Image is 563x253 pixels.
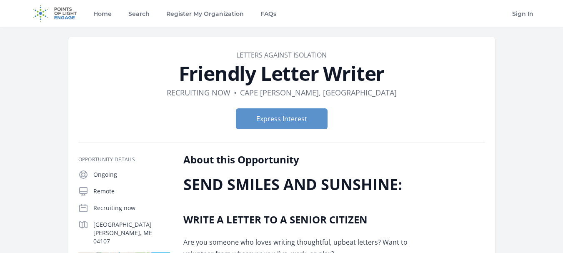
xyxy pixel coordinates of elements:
button: Express Interest [236,108,328,129]
p: Recruiting now [93,204,170,212]
p: [GEOGRAPHIC_DATA][PERSON_NAME], ME 04107 [93,220,170,245]
dd: Cape [PERSON_NAME], [GEOGRAPHIC_DATA] [240,87,397,98]
a: Letters Against Isolation [236,50,327,60]
p: Remote [93,187,170,195]
h1: SEND SMILES AND SUNSHINE: [183,176,427,193]
h1: Friendly Letter Writer [78,63,485,83]
dd: Recruiting now [167,87,230,98]
h2: WRITE A LETTER TO A SENIOR CITIZEN [183,213,427,226]
h3: Opportunity Details [78,156,170,163]
p: Ongoing [93,170,170,179]
h2: About this Opportunity [183,153,427,166]
div: • [234,87,237,98]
